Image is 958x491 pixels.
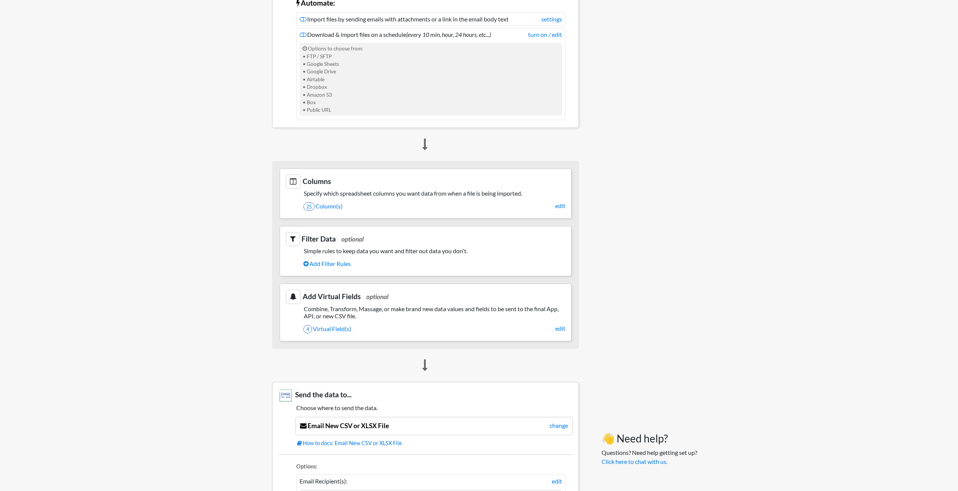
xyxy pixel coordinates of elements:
iframe: Drift Widget Chat Controller [920,453,949,482]
a: How to docs: Email New CSV or XLSX File [297,439,573,447]
span: optional [366,293,388,301]
div: Options to choose from: • FTP / SFTP • Google Sheets • Google Drive • Airtable • Dropbox • Amazon... [300,43,562,116]
h5: Specify which spreadsheet columns you want data from when a file is being imported. [286,190,565,197]
h3: Columns [286,175,565,188]
a: Add Filter Rules [303,257,565,270]
p: Questions? Need help getting set up? [602,448,697,466]
a: edit [555,201,565,210]
a: 4Virtual Field(s) [303,322,565,335]
a: Email New CSV or XLSX File [300,422,389,430]
li: Options: [296,462,565,473]
span: optional [341,235,364,243]
a: edit [552,477,562,486]
h3: Filter Data [286,232,565,246]
li: Download & import files on a schedule [296,28,565,120]
h5: Combine, Transform, Massage, or make brand new data values and fields to be sent to the final App... [286,305,565,319]
a: edit [555,324,565,333]
span: 25 [303,202,315,211]
a: settings [541,15,562,24]
img: Email New CSV or XLSX File [278,388,293,403]
li: Import files by sending emails with attachments or a link in the email body text [296,12,565,26]
h3: 👋 Need help? [602,432,697,445]
h5: Choose where to send the data. [278,404,573,411]
span: 4 [303,325,312,333]
a: 25Column(s) [303,200,565,213]
a: Click here to chat with us. [602,458,667,465]
a: change [550,421,568,430]
h3: Add Virtual Fields [286,290,565,304]
i: (every 10 min, hour, 24 hours, etc...) [406,31,491,38]
a: turn on / edit [528,30,562,39]
h5: Simple rules to keep data you want and filter out data you don't. [286,247,565,254]
h3: Send the data to... [278,388,573,403]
